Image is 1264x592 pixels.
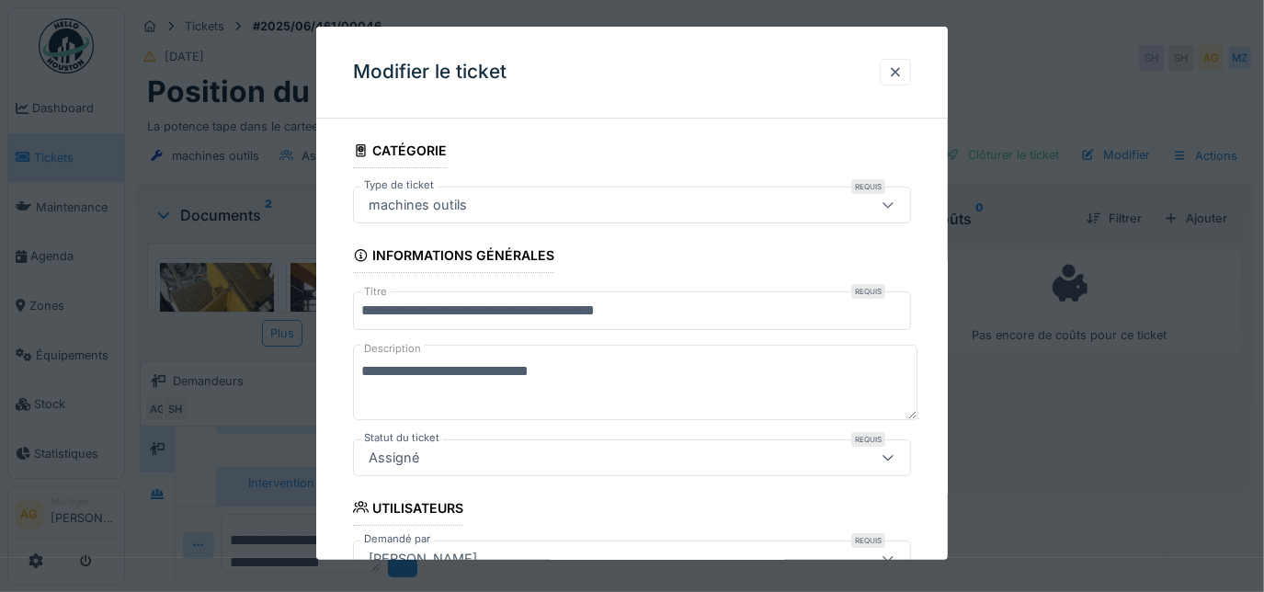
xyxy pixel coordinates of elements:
div: Informations générales [353,242,555,273]
div: Requis [851,533,885,548]
h3: Modifier le ticket [353,61,507,84]
label: Demandé par [360,531,434,547]
label: Description [360,337,425,360]
label: Titre [360,284,391,300]
div: machines outils [361,195,474,215]
label: Statut du ticket [360,430,443,446]
div: Requis [851,284,885,299]
div: Catégorie [353,137,448,168]
div: Requis [851,179,885,194]
div: [PERSON_NAME] [361,549,484,569]
div: Assigné [361,448,427,468]
label: Type de ticket [360,177,438,193]
div: Requis [851,432,885,447]
div: Utilisateurs [353,495,464,526]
